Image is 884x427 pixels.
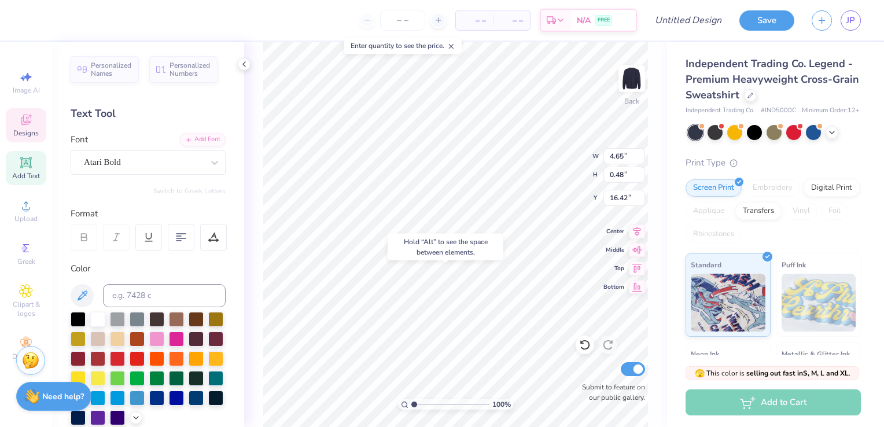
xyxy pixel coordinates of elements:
[71,133,88,146] label: Font
[577,14,591,27] span: N/A
[103,284,226,307] input: e.g. 7428 c
[620,67,643,90] img: Back
[735,203,782,220] div: Transfers
[344,38,462,54] div: Enter quantity to see the price.
[91,61,132,78] span: Personalized Names
[782,274,856,332] img: Puff Ink
[492,399,511,410] span: 100 %
[624,96,639,106] div: Back
[739,10,794,31] button: Save
[691,348,719,360] span: Neon Ink
[42,391,84,402] strong: Need help?
[603,246,624,254] span: Middle
[71,106,226,122] div: Text Tool
[686,226,742,243] div: Rhinestones
[380,10,425,31] input: – –
[841,10,861,31] a: JP
[802,106,860,116] span: Minimum Order: 12 +
[71,262,226,275] div: Color
[686,106,755,116] span: Independent Trading Co.
[782,348,850,360] span: Metallic & Glitter Ink
[686,179,742,197] div: Screen Print
[745,179,800,197] div: Embroidery
[14,214,38,223] span: Upload
[846,14,855,27] span: JP
[6,300,46,318] span: Clipart & logos
[746,369,849,378] strong: selling out fast in S, M, L and XL
[170,61,211,78] span: Personalized Numbers
[463,14,486,27] span: – –
[646,9,731,32] input: Untitled Design
[598,16,610,24] span: FREE
[821,203,848,220] div: Foil
[804,179,860,197] div: Digital Print
[782,259,806,271] span: Puff Ink
[686,156,861,170] div: Print Type
[500,14,523,27] span: – –
[603,283,624,291] span: Bottom
[695,368,705,379] span: 🫣
[686,57,859,102] span: Independent Trading Co. Legend - Premium Heavyweight Cross-Grain Sweatshirt
[388,234,503,260] div: Hold “Alt” to see the space between elements.
[17,257,35,266] span: Greek
[576,382,645,403] label: Submit to feature on our public gallery.
[686,203,732,220] div: Applique
[691,274,765,332] img: Standard
[691,259,721,271] span: Standard
[603,264,624,273] span: Top
[785,203,817,220] div: Vinyl
[71,207,227,220] div: Format
[12,352,40,361] span: Decorate
[695,368,850,378] span: This color is .
[12,171,40,181] span: Add Text
[153,186,226,196] button: Switch to Greek Letters
[13,128,39,138] span: Designs
[180,133,226,146] div: Add Font
[13,86,40,95] span: Image AI
[603,227,624,235] span: Center
[761,106,796,116] span: # IND5000C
